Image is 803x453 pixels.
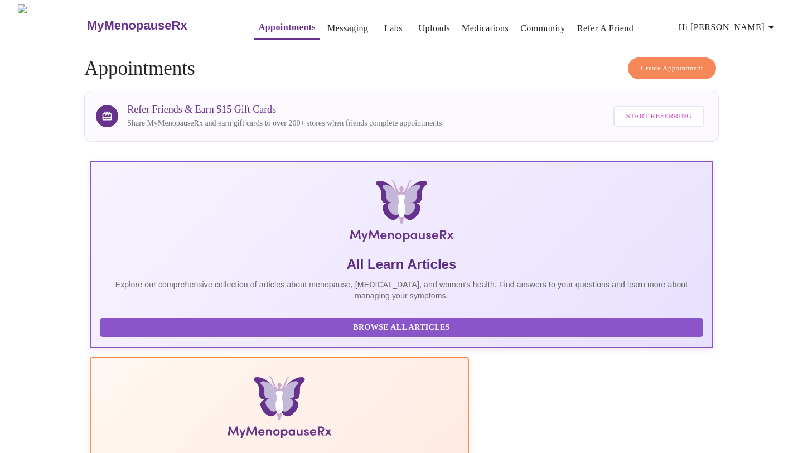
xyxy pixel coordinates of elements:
[194,180,609,247] img: MyMenopauseRx Logo
[641,62,703,75] span: Create Appointment
[111,321,692,335] span: Browse All Articles
[323,17,373,40] button: Messaging
[18,4,85,46] img: MyMenopauseRx Logo
[100,256,703,273] h5: All Learn Articles
[628,57,716,79] button: Create Appointment
[419,21,451,36] a: Uploads
[611,100,707,132] a: Start Referring
[87,18,187,33] h3: MyMenopauseRx
[384,21,403,36] a: Labs
[157,376,401,443] img: Menopause Manual
[520,21,565,36] a: Community
[674,16,782,38] button: Hi [PERSON_NAME]
[376,17,412,40] button: Labs
[516,17,570,40] button: Community
[259,20,316,35] a: Appointments
[327,21,368,36] a: Messaging
[613,106,704,127] button: Start Referring
[85,6,231,45] a: MyMenopauseRx
[127,104,442,115] h3: Refer Friends & Earn $15 Gift Cards
[626,110,691,123] span: Start Referring
[127,118,442,129] p: Share MyMenopauseRx and earn gift cards to over 200+ stores when friends complete appointments
[100,279,703,301] p: Explore our comprehensive collection of articles about menopause, [MEDICAL_DATA], and women's hea...
[84,57,719,80] h4: Appointments
[462,21,509,36] a: Medications
[414,17,455,40] button: Uploads
[573,17,638,40] button: Refer a Friend
[679,20,778,35] span: Hi [PERSON_NAME]
[577,21,634,36] a: Refer a Friend
[100,322,706,331] a: Browse All Articles
[457,17,513,40] button: Medications
[254,16,320,40] button: Appointments
[100,318,703,338] button: Browse All Articles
